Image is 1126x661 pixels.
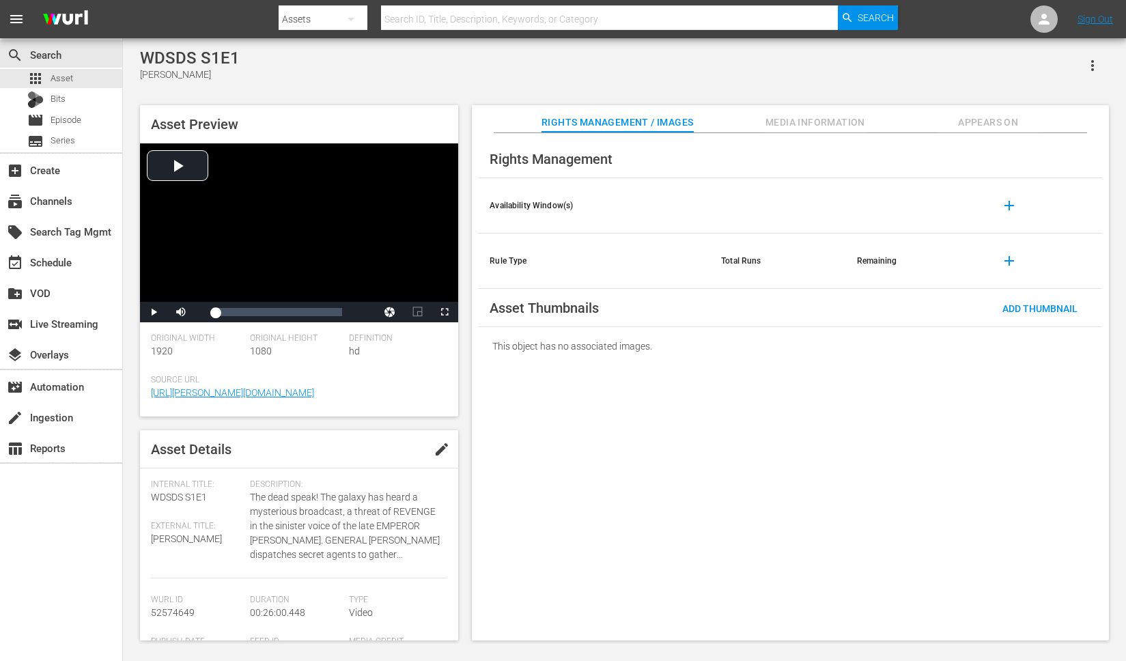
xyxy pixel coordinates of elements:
span: 1080 [250,346,272,356]
span: Feed ID [250,636,342,647]
th: Remaining [846,234,982,289]
button: Mute [167,302,195,322]
span: Description: [250,479,441,490]
span: Schedule [7,255,23,271]
span: Add Thumbnail [991,303,1088,314]
span: menu [8,11,25,27]
span: Search [858,5,894,30]
span: [PERSON_NAME] [151,533,222,544]
div: Progress Bar [215,308,342,316]
span: Type [349,595,441,606]
span: edit [434,441,450,458]
span: Rights Management [490,151,613,167]
span: Reports [7,440,23,457]
th: Availability Window(s) [479,178,710,234]
span: Wurl Id [151,595,243,606]
span: Asset Details [151,441,231,458]
span: Episode [27,112,44,128]
div: Video Player [140,143,458,322]
button: Fullscreen [431,302,458,322]
div: This object has no associated images. [479,327,1102,365]
span: Appears On [937,114,1039,131]
div: WDSDS S1E1 [140,48,240,68]
span: Asset Thumbnails [490,300,599,316]
span: 52574649 [151,607,195,618]
span: 1920 [151,346,173,356]
span: add [1001,197,1017,214]
button: add [993,244,1026,277]
span: The dead speak! The galaxy has heard a mysterious broadcast, a threat of REVENGE in the sinister ... [250,490,441,562]
button: Picture-in-Picture [404,302,431,322]
span: Internal Title: [151,479,243,490]
button: Jump To Time [376,302,404,322]
span: Search Tag Mgmt [7,224,23,240]
span: add [1001,253,1017,269]
button: edit [425,433,458,466]
span: Original Height [250,333,342,344]
button: Add Thumbnail [991,296,1088,320]
span: Asset Preview [151,116,238,132]
span: Source Url [151,375,440,386]
div: Bits [27,92,44,108]
span: Definition [349,333,441,344]
span: Asset [51,72,73,85]
span: Original Width [151,333,243,344]
span: Asset [27,70,44,87]
span: Create [7,163,23,179]
button: add [993,189,1026,222]
th: Total Runs [710,234,846,289]
span: Channels [7,193,23,210]
span: Publish Date [151,636,243,647]
a: Sign Out [1078,14,1113,25]
span: Media Credit [349,636,441,647]
span: Bits [51,92,66,106]
span: External Title: [151,521,243,532]
span: Ingestion [7,410,23,426]
div: [PERSON_NAME] [140,68,240,82]
button: Play [140,302,167,322]
span: WDSDS S1E1 [151,492,207,503]
th: Rule Type [479,234,710,289]
span: VOD [7,285,23,302]
span: Live Streaming [7,316,23,333]
span: Media Information [764,114,867,131]
span: 00:26:00.448 [250,607,305,618]
span: hd [349,346,360,356]
span: Series [27,133,44,150]
span: Search [7,47,23,64]
span: Duration [250,595,342,606]
span: Automation [7,379,23,395]
button: Search [838,5,898,30]
span: Series [51,134,75,147]
span: Episode [51,113,81,127]
span: Rights Management / Images [541,114,693,131]
a: [URL][PERSON_NAME][DOMAIN_NAME] [151,387,314,398]
span: Overlays [7,347,23,363]
img: ans4CAIJ8jUAAAAAAAAAAAAAAAAAAAAAAAAgQb4GAAAAAAAAAAAAAAAAAAAAAAAAJMjXAAAAAAAAAAAAAAAAAAAAAAAAgAT5G... [33,3,98,36]
span: Video [349,607,373,618]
